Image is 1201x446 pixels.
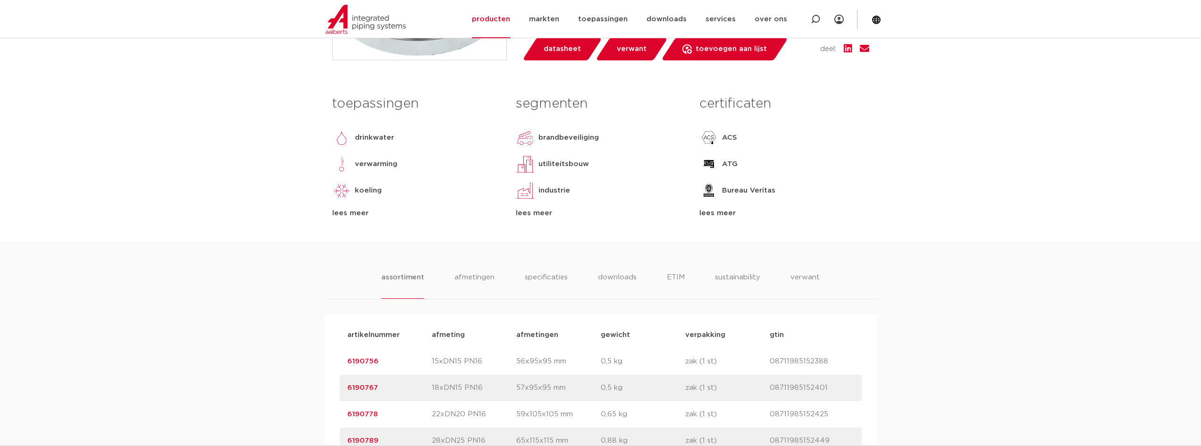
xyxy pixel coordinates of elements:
li: ETIM [667,272,685,299]
div: lees meer [516,208,685,219]
p: 0,5 kg [601,382,685,394]
p: gtin [770,329,854,341]
p: 08711985152388 [770,356,854,367]
p: ATG [722,159,738,170]
p: zak (1 st) [685,382,770,394]
li: downloads [598,272,637,299]
p: 0,5 kg [601,356,685,367]
p: koeling [355,185,382,196]
p: Bureau Veritas [722,185,775,196]
h3: toepassingen [332,94,502,113]
img: Bureau Veritas [699,181,718,200]
p: 22xDN20 PN16 [432,409,516,420]
p: brandbeveiliging [538,132,599,143]
a: 6190789 [347,437,378,444]
p: zak (1 st) [685,409,770,420]
p: 08711985152425 [770,409,854,420]
a: 6190756 [347,358,378,365]
p: drinkwater [355,132,394,143]
span: verwant [617,42,647,57]
h3: segmenten [516,94,685,113]
a: datasheet [522,38,602,60]
p: utiliteitsbouw [538,159,589,170]
li: afmetingen [454,272,495,299]
img: utiliteitsbouw [516,155,535,174]
p: 0,65 kg [601,409,685,420]
p: 15xDN15 PN16 [432,356,516,367]
div: lees meer [332,208,502,219]
a: 6190767 [347,384,378,391]
p: 56x95x95 mm [516,356,601,367]
li: sustainability [715,272,760,299]
p: 08711985152401 [770,382,854,394]
li: assortiment [381,272,424,299]
li: verwant [790,272,820,299]
h3: certificaten [699,94,869,113]
img: ACS [699,128,718,147]
p: 59x105x105 mm [516,409,601,420]
img: koeling [332,181,351,200]
span: toevoegen aan lijst [696,42,767,57]
p: artikelnummer [347,329,432,341]
p: verpakking [685,329,770,341]
span: datasheet [544,42,581,57]
p: industrie [538,185,570,196]
p: 57x95x95 mm [516,382,601,394]
li: specificaties [525,272,568,299]
img: verwarming [332,155,351,174]
p: verwarming [355,159,397,170]
p: gewicht [601,329,685,341]
a: verwant [595,38,668,60]
img: ATG [699,155,718,174]
span: deel: [820,43,836,55]
img: brandbeveiliging [516,128,535,147]
a: 6190778 [347,411,378,418]
p: zak (1 st) [685,356,770,367]
p: 18xDN15 PN16 [432,382,516,394]
div: lees meer [699,208,869,219]
p: afmeting [432,329,516,341]
img: industrie [516,181,535,200]
img: drinkwater [332,128,351,147]
p: ACS [722,132,737,143]
p: afmetingen [516,329,601,341]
